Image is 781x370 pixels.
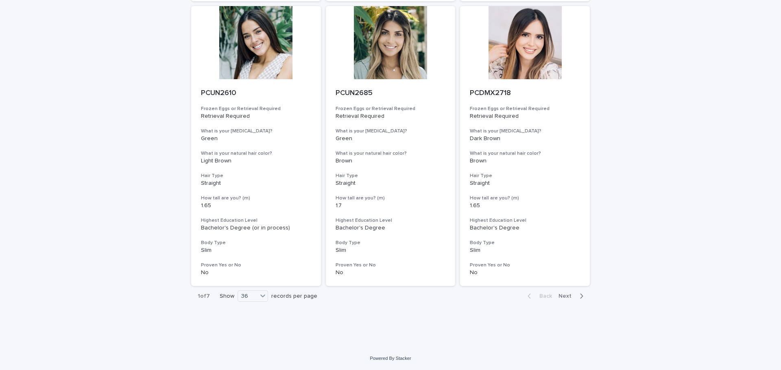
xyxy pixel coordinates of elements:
p: Green [201,135,311,142]
h3: What is your [MEDICAL_DATA]? [201,128,311,134]
p: Brown [470,158,580,164]
p: 1.65 [470,202,580,209]
h3: How tall are you? (m) [336,195,446,201]
h3: Body Type [470,240,580,246]
p: Slim [201,247,311,254]
span: Back [534,293,552,299]
h3: Highest Education Level [336,217,446,224]
a: Powered By Stacker [370,356,411,361]
h3: Frozen Eggs or Retrieval Required [336,106,446,112]
p: Dark Brown [470,135,580,142]
h3: Frozen Eggs or Retrieval Required [470,106,580,112]
h3: Hair Type [201,173,311,179]
h3: Highest Education Level [470,217,580,224]
h3: Proven Yes or No [336,262,446,268]
p: Slim [336,247,446,254]
h3: Hair Type [470,173,580,179]
h3: Frozen Eggs or Retrieval Required [201,106,311,112]
button: Back [521,292,555,300]
h3: Body Type [201,240,311,246]
p: Straight [470,180,580,187]
a: PCDMX2718Frozen Eggs or Retrieval RequiredRetrieval RequiredWhat is your [MEDICAL_DATA]?Dark Brow... [460,6,590,286]
h3: How tall are you? (m) [470,195,580,201]
h3: What is your natural hair color? [201,150,311,157]
h3: Body Type [336,240,446,246]
p: No [201,269,311,276]
p: Retrieval Required [336,113,446,120]
button: Next [555,292,590,300]
h3: What is your natural hair color? [336,150,446,157]
p: Retrieval Required [470,113,580,120]
a: PCUN2685Frozen Eggs or Retrieval RequiredRetrieval RequiredWhat is your [MEDICAL_DATA]?GreenWhat ... [326,6,456,286]
h3: What is your [MEDICAL_DATA]? [336,128,446,134]
p: 1.7 [336,202,446,209]
p: Green [336,135,446,142]
p: Bachelor's Degree (or in process) [201,225,311,232]
p: Straight [336,180,446,187]
p: Retrieval Required [201,113,311,120]
p: PCUN2685 [336,89,446,98]
h3: What is your [MEDICAL_DATA]? [470,128,580,134]
p: Light Brown [201,158,311,164]
p: Slim [470,247,580,254]
p: No [470,269,580,276]
a: PCUN2610Frozen Eggs or Retrieval RequiredRetrieval RequiredWhat is your [MEDICAL_DATA]?GreenWhat ... [191,6,321,286]
p: Brown [336,158,446,164]
p: 1 of 7 [191,286,216,306]
h3: How tall are you? (m) [201,195,311,201]
p: PCUN2610 [201,89,311,98]
h3: Proven Yes or No [201,262,311,268]
p: 1.65 [201,202,311,209]
p: records per page [271,293,317,300]
h3: Highest Education Level [201,217,311,224]
p: Bachelor's Degree [336,225,446,232]
p: Straight [201,180,311,187]
h3: What is your natural hair color? [470,150,580,157]
div: 36 [238,292,257,301]
h3: Proven Yes or No [470,262,580,268]
p: Bachelor's Degree [470,225,580,232]
p: Show [220,293,234,300]
span: Next [558,293,576,299]
h3: Hair Type [336,173,446,179]
p: No [336,269,446,276]
p: PCDMX2718 [470,89,580,98]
